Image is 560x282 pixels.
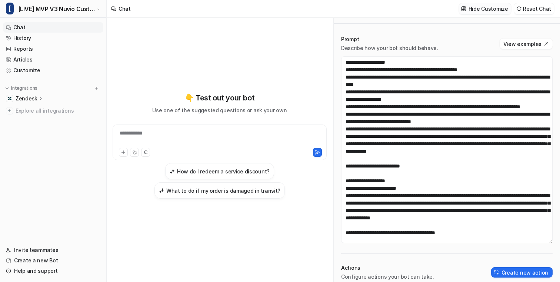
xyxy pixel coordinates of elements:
[7,96,12,101] img: Zendesk
[3,54,103,65] a: Articles
[3,33,103,43] a: History
[11,85,37,91] p: Integrations
[170,169,175,174] img: How do I redeem a service discount?
[165,163,274,179] button: How do I redeem a service discount?How do I redeem a service discount?
[3,255,103,266] a: Create a new Bot
[16,95,37,102] p: Zendesk
[514,3,554,14] button: Reset Chat
[154,182,285,199] button: What to do if my order is damaged in transit?What to do if my order is damaged in transit?
[500,39,553,49] button: View examples
[459,3,511,14] button: Hide Customize
[3,22,103,33] a: Chat
[159,188,164,193] img: What to do if my order is damaged in transit?
[6,3,14,14] span: [
[94,86,99,91] img: menu_add.svg
[3,266,103,276] a: Help and support
[185,92,254,103] p: 👇 Test out your bot
[16,105,100,117] span: Explore all integrations
[494,270,499,275] img: create-action-icon.svg
[3,106,103,116] a: Explore all integrations
[491,267,553,278] button: Create new action
[3,245,103,255] a: Invite teammates
[152,106,287,114] p: Use one of the suggested questions or ask your own
[6,107,13,115] img: explore all integrations
[3,44,103,54] a: Reports
[341,44,438,52] p: Describe how your bot should behave.
[18,4,96,14] span: [LIVE] MVP V3 Nuvio Customer Service Bot
[341,264,434,272] p: Actions
[461,6,466,11] img: customize
[341,36,438,43] p: Prompt
[516,6,521,11] img: reset
[469,5,508,13] p: Hide Customize
[177,167,270,175] h3: How do I redeem a service discount?
[4,86,10,91] img: expand menu
[3,84,40,92] button: Integrations
[166,187,280,195] h3: What to do if my order is damaged in transit?
[3,65,103,76] a: Customize
[119,5,131,13] div: Chat
[341,273,434,281] p: Configure actions your bot can take.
